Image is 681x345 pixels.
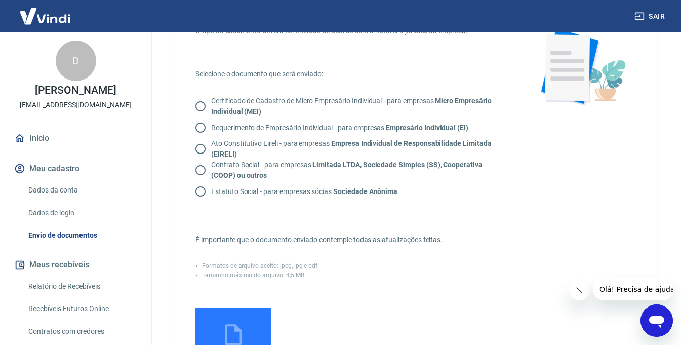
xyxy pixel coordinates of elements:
[195,69,507,80] p: Selecione o documento que será enviado:
[386,124,468,132] strong: Empresário Individual (EI)
[202,261,317,271] p: Formatos de arquivo aceito: jpeg, jpg e pdf
[640,304,673,337] iframe: Botão para abrir a janela de mensagens
[56,41,96,81] div: D
[632,7,669,26] button: Sair
[202,271,304,280] p: Tamanho máximo do arquivo: 4,5 MB
[211,96,499,117] p: Certificado de Cadastro de Micro Empresário Individual - para empresas
[211,123,468,133] p: Requerimento de Empresário Individual - para empresas
[24,298,139,319] a: Recebíveis Futuros Online
[211,97,492,116] strong: Micro Empresário Individual (MEI)
[569,280,589,300] iframe: Fechar mensagem
[24,276,139,297] a: Relatório de Recebíveis
[531,15,632,117] img: foto-documento-flower.19a65ad63fe92b90d685.png
[6,7,85,15] span: Olá! Precisa de ajuda?
[24,321,139,342] a: Contratos com credores
[211,161,483,179] strong: Limitada LTDA, Sociedade Simples (SS), Cooperativa (COOP) ou outros
[211,138,499,160] p: Ato Constitutivo Eireli - para empresas
[20,100,132,110] p: [EMAIL_ADDRESS][DOMAIN_NAME]
[333,187,397,196] strong: Sociedade Anônima
[195,235,507,245] p: É importante que o documento enviado contemple todas as atualizações feitas.
[24,180,139,201] a: Dados da conta
[12,158,139,180] button: Meu cadastro
[211,186,397,197] p: Estatuto Social - para empresas sócias
[12,1,78,31] img: Vindi
[211,160,499,181] p: Contrato Social - para empresas
[35,85,116,96] p: [PERSON_NAME]
[12,254,139,276] button: Meus recebíveis
[24,225,139,246] a: Envio de documentos
[211,139,492,158] strong: Empresa Individual de Responsabilidade Limitada (EIRELI)
[12,127,139,149] a: Início
[24,203,139,223] a: Dados de login
[593,278,673,300] iframe: Mensagem da empresa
